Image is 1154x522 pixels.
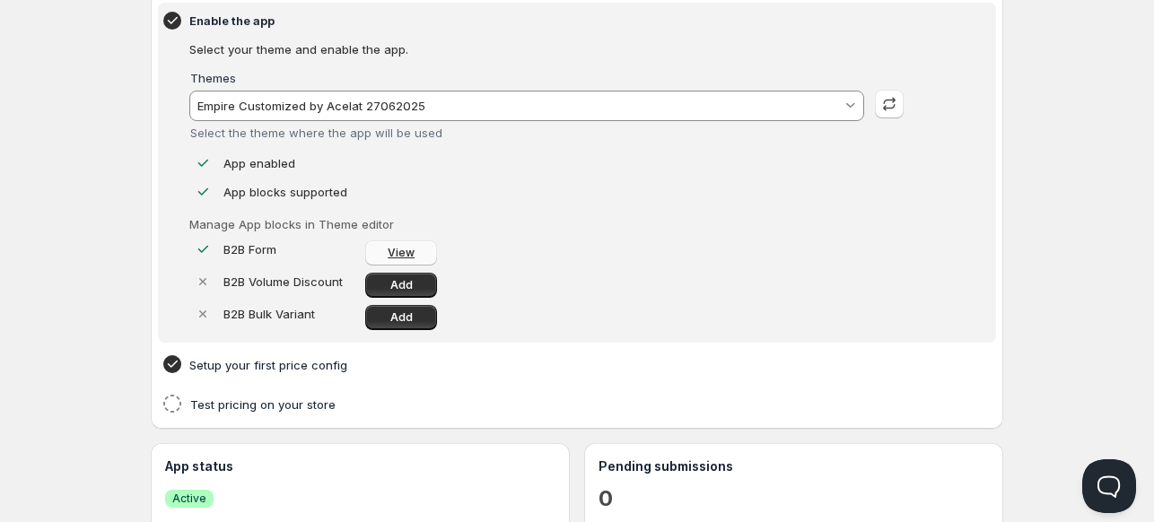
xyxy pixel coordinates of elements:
span: Add [390,310,413,325]
span: Active [172,492,206,506]
h3: App status [165,457,555,475]
span: Add [390,278,413,292]
h3: Pending submissions [599,457,989,475]
iframe: Help Scout Beacon - Open [1082,459,1136,513]
p: B2B Volume Discount [223,273,358,291]
h4: Test pricing on your store [190,396,909,413]
a: View [365,240,437,265]
div: Select the theme where the app will be used [190,126,864,140]
a: Add [365,305,437,330]
p: B2B Form [223,240,358,258]
a: 0 [599,484,613,513]
p: App blocks supported [223,183,347,201]
a: Add [365,273,437,298]
p: B2B Bulk Variant [223,305,358,323]
p: Manage App blocks in Theme editor [189,215,904,233]
h4: Setup your first price config [189,356,909,374]
a: SuccessActive [165,489,214,508]
label: Themes [190,71,236,85]
span: View [388,246,415,260]
p: App enabled [223,154,295,172]
h4: Enable the app [189,12,909,30]
p: Select your theme and enable the app. [189,40,904,58]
